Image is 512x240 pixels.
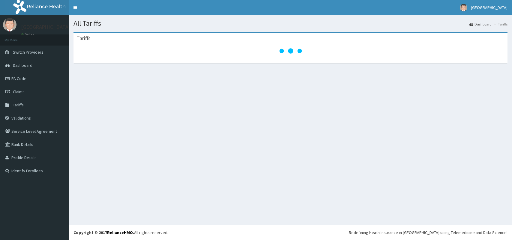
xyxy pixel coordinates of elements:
[76,36,91,41] h3: Tariffs
[469,22,492,27] a: Dashboard
[492,22,508,27] li: Tariffs
[13,102,24,108] span: Tariffs
[13,89,25,94] span: Claims
[13,63,32,68] span: Dashboard
[73,19,508,27] h1: All Tariffs
[21,33,35,37] a: Online
[13,49,43,55] span: Switch Providers
[21,24,70,30] p: [GEOGRAPHIC_DATA]
[69,225,512,240] footer: All rights reserved.
[73,230,134,235] strong: Copyright © 2017 .
[460,4,467,11] img: User Image
[471,5,508,10] span: [GEOGRAPHIC_DATA]
[279,39,303,63] svg: audio-loading
[3,18,16,31] img: User Image
[349,230,508,236] div: Redefining Heath Insurance in [GEOGRAPHIC_DATA] using Telemedicine and Data Science!
[107,230,133,235] a: RelianceHMO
